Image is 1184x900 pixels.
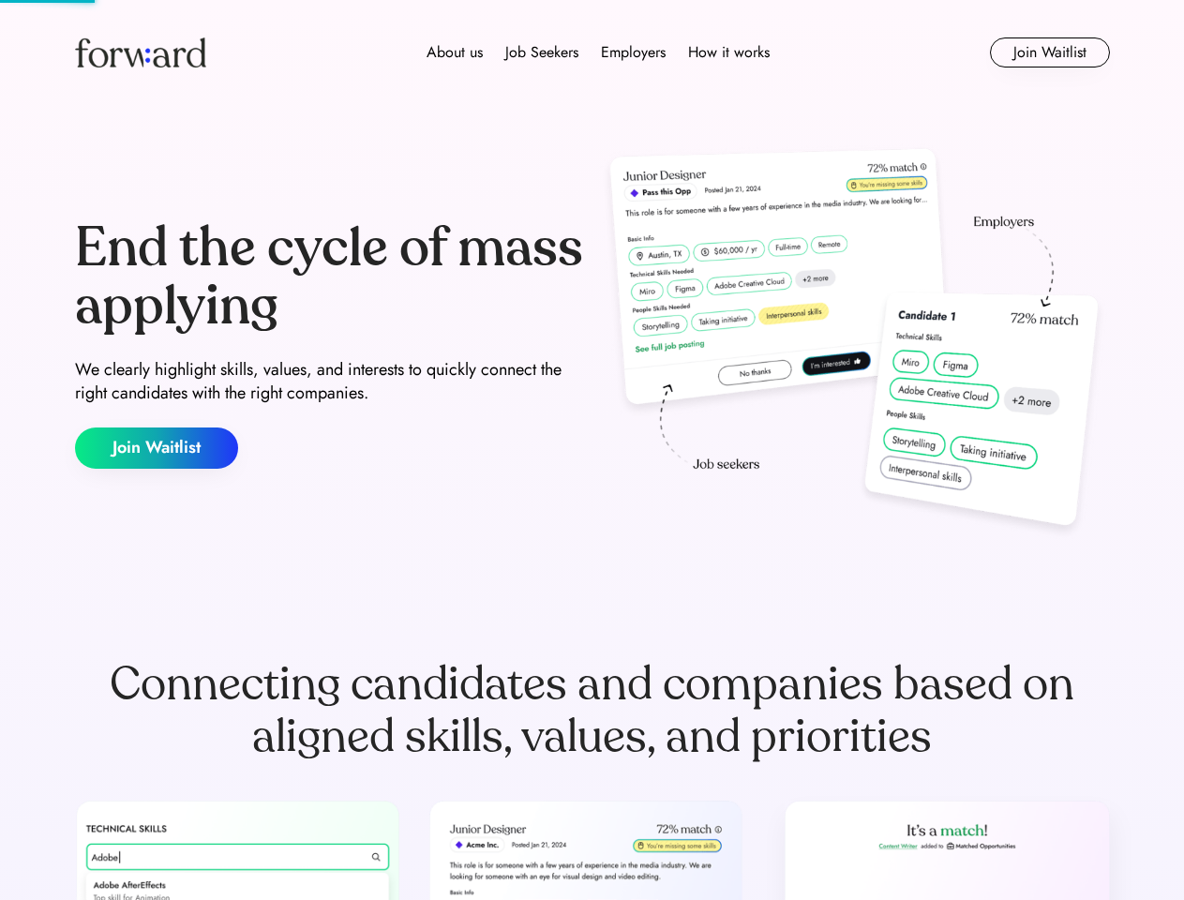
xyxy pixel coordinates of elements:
img: Forward logo [75,37,206,67]
img: hero-image.png [600,142,1110,546]
div: About us [427,41,483,64]
button: Join Waitlist [990,37,1110,67]
div: End the cycle of mass applying [75,219,585,335]
div: How it works [688,41,770,64]
div: We clearly highlight skills, values, and interests to quickly connect the right candidates with t... [75,358,585,405]
button: Join Waitlist [75,427,238,469]
div: Employers [601,41,666,64]
div: Job Seekers [505,41,578,64]
div: Connecting candidates and companies based on aligned skills, values, and priorities [75,658,1110,763]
